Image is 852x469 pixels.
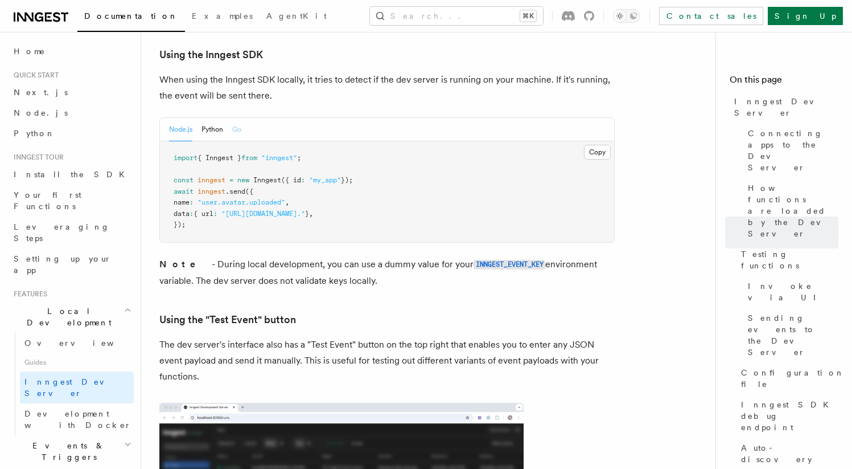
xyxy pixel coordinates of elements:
[24,377,122,398] span: Inngest Dev Server
[309,176,341,184] span: "my_app"
[261,154,297,162] span: "inngest"
[260,3,334,31] a: AgentKit
[14,88,68,97] span: Next.js
[743,123,838,178] a: Connecting apps to the Dev Server
[736,362,838,394] a: Configuration file
[474,259,545,270] a: INNGEST_EVENT_KEY
[174,187,194,195] span: await
[20,372,134,403] a: Inngest Dev Server
[748,128,838,173] span: Connecting apps to the Dev Server
[159,337,615,385] p: The dev server's interface also has a "Test Event" button on the top right that enables you to en...
[9,333,134,435] div: Local Development
[297,154,301,162] span: ;
[285,198,289,206] span: ,
[9,301,134,333] button: Local Development
[736,394,838,438] a: Inngest SDK debug endpoint
[20,353,134,372] span: Guides
[741,442,838,465] span: Auto-discovery
[14,254,112,275] span: Setting up your app
[253,176,281,184] span: Inngest
[734,96,838,119] span: Inngest Dev Server
[20,333,134,353] a: Overview
[743,308,838,362] a: Sending events to the Dev Server
[584,145,611,160] button: Copy
[741,399,838,433] span: Inngest SDK debug endpoint
[370,7,543,25] button: Search...⌘K
[768,7,843,25] a: Sign Up
[9,82,134,103] a: Next.js
[741,367,845,390] span: Configuration file
[613,9,640,23] button: Toggle dark mode
[14,190,81,211] span: Your first Functions
[20,403,134,435] a: Development with Docker
[159,47,263,63] a: Using the Inngest SDK
[9,289,47,299] span: Features
[9,185,134,217] a: Your first Functions
[9,217,134,248] a: Leveraging Steps
[159,259,212,270] strong: Note
[748,312,838,358] span: Sending events to the Dev Server
[741,248,838,271] span: Testing functions
[174,221,186,229] span: });
[9,153,64,162] span: Inngest tour
[197,187,225,195] span: inngest
[84,11,178,21] span: Documentation
[185,3,260,31] a: Examples
[9,123,134,144] a: Python
[174,176,194,184] span: const
[305,210,309,218] span: }
[730,73,838,91] h4: On this page
[14,108,68,117] span: Node.js
[736,244,838,276] a: Testing functions
[9,435,134,467] button: Events & Triggers
[174,210,190,218] span: data
[474,260,545,270] code: INNGEST_EVENT_KEY
[159,256,615,289] p: - During local development, you can use a dummy value for your environment variable. The dev serv...
[743,276,838,308] a: Invoke via UI
[197,154,241,162] span: { Inngest }
[14,170,131,179] span: Install the SDK
[190,198,194,206] span: :
[748,280,838,303] span: Invoke via UI
[194,210,213,218] span: { url
[24,339,142,348] span: Overview
[213,210,217,218] span: :
[77,3,185,32] a: Documentation
[221,210,305,218] span: "[URL][DOMAIN_NAME]."
[14,222,110,243] span: Leveraging Steps
[9,71,59,80] span: Quick start
[9,440,124,463] span: Events & Triggers
[743,178,838,244] a: How functions are loaded by the Dev Server
[201,118,223,141] button: Python
[730,91,838,123] a: Inngest Dev Server
[14,46,46,57] span: Home
[225,187,245,195] span: .send
[159,72,615,104] p: When using the Inngest SDK locally, it tries to detect if the dev server is running on your machi...
[9,305,124,328] span: Local Development
[197,176,225,184] span: inngest
[9,103,134,123] a: Node.js
[237,176,249,184] span: new
[159,312,296,328] a: Using the "Test Event" button
[232,118,241,141] button: Go
[301,176,305,184] span: :
[192,11,253,21] span: Examples
[309,210,313,218] span: ,
[174,154,197,162] span: import
[281,176,301,184] span: ({ id
[266,11,327,21] span: AgentKit
[241,154,257,162] span: from
[9,164,134,185] a: Install the SDK
[14,129,55,138] span: Python
[24,409,131,430] span: Development with Docker
[169,118,192,141] button: Node.js
[174,198,190,206] span: name
[748,182,838,239] span: How functions are loaded by the Dev Server
[520,10,536,22] kbd: ⌘K
[245,187,253,195] span: ({
[229,176,233,184] span: =
[190,210,194,218] span: :
[659,7,763,25] a: Contact sales
[341,176,353,184] span: });
[197,198,285,206] span: "user.avatar.uploaded"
